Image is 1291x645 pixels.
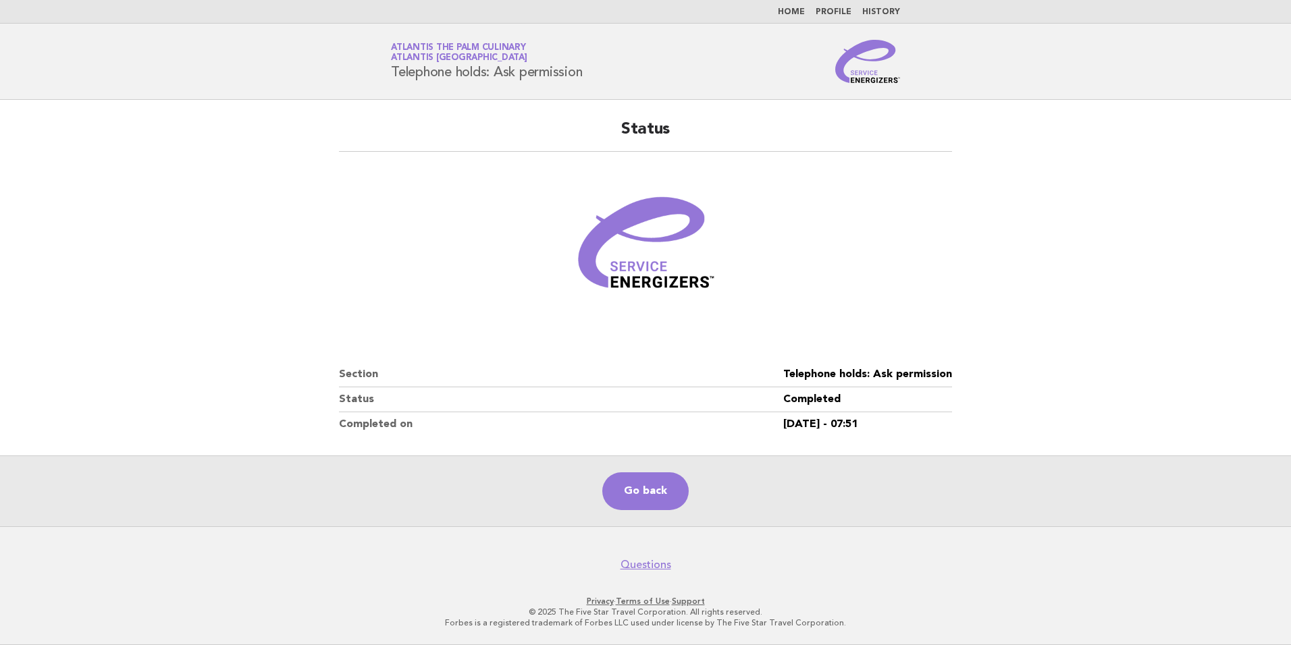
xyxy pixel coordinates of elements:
dd: [DATE] - 07:51 [783,412,952,437]
a: Terms of Use [616,596,670,606]
p: · · [232,596,1059,607]
p: Forbes is a registered trademark of Forbes LLC used under license by The Five Star Travel Corpora... [232,617,1059,628]
a: Questions [621,558,671,571]
p: © 2025 The Five Star Travel Corporation. All rights reserved. [232,607,1059,617]
a: Profile [816,8,851,16]
h1: Telephone holds: Ask permission [391,44,582,79]
img: Service Energizers [835,40,900,83]
a: Go back [602,472,689,510]
dd: Completed [783,387,952,412]
a: Privacy [587,596,614,606]
img: Verified [564,168,727,330]
h2: Status [339,119,952,152]
a: History [862,8,900,16]
span: Atlantis [GEOGRAPHIC_DATA] [391,54,527,63]
dt: Completed on [339,412,783,437]
a: Support [672,596,705,606]
a: Atlantis The Palm CulinaryAtlantis [GEOGRAPHIC_DATA] [391,43,527,62]
dt: Section [339,362,783,387]
dd: Telephone holds: Ask permission [783,362,952,387]
a: Home [778,8,805,16]
dt: Status [339,387,783,412]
